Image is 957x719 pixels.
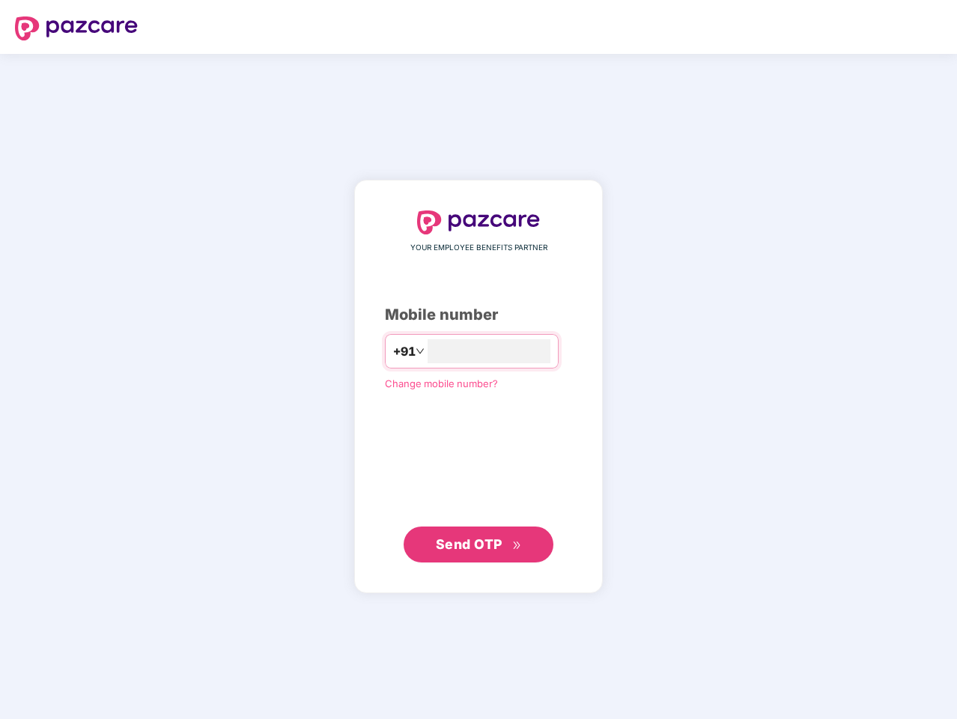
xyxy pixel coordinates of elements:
[385,377,498,389] a: Change mobile number?
[410,242,547,254] span: YOUR EMPLOYEE BENEFITS PARTNER
[436,536,502,552] span: Send OTP
[416,347,425,356] span: down
[385,303,572,327] div: Mobile number
[404,527,553,562] button: Send OTPdouble-right
[512,541,522,550] span: double-right
[417,210,540,234] img: logo
[15,16,138,40] img: logo
[393,342,416,361] span: +91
